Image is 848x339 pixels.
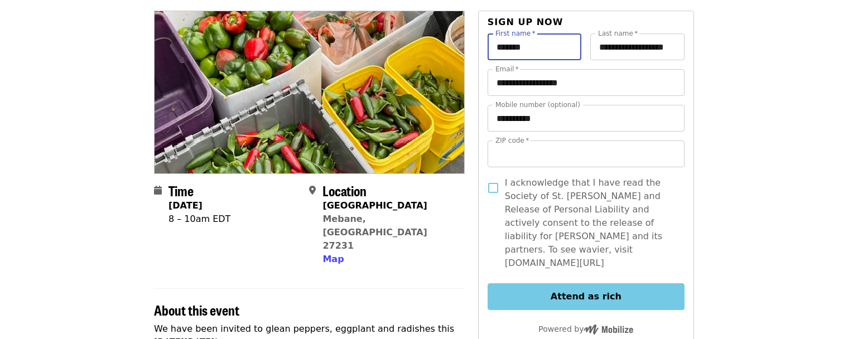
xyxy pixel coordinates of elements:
img: Peppers! Eggplants! Radishes! Let's glean Monday 9/29/2025 - Cedar Grove NC, 8 am. organized by S... [155,11,464,173]
i: calendar icon [154,185,162,196]
a: Mebane, [GEOGRAPHIC_DATA] 27231 [322,214,427,251]
div: 8 – 10am EDT [168,212,230,226]
label: First name [495,30,536,37]
span: Time [168,181,194,200]
label: Email [495,66,519,72]
input: Last name [590,33,685,60]
label: Mobile number (optional) [495,101,580,108]
span: Powered by [538,325,633,333]
span: Location [322,181,367,200]
input: First name [488,33,582,60]
img: Powered by Mobilize [584,325,633,335]
button: Map [322,253,344,266]
button: Attend as rich [488,283,685,310]
i: map-marker-alt icon [309,185,316,196]
label: ZIP code [495,137,529,144]
span: About this event [154,300,239,319]
input: Email [488,69,685,96]
strong: [DATE] [168,200,203,211]
input: ZIP code [488,141,685,167]
label: Last name [598,30,638,37]
input: Mobile number (optional) [488,105,685,132]
span: Sign up now [488,17,563,27]
span: Map [322,254,344,264]
span: I acknowledge that I have read the Society of St. [PERSON_NAME] and Release of Personal Liability... [505,176,676,270]
strong: [GEOGRAPHIC_DATA] [322,200,427,211]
